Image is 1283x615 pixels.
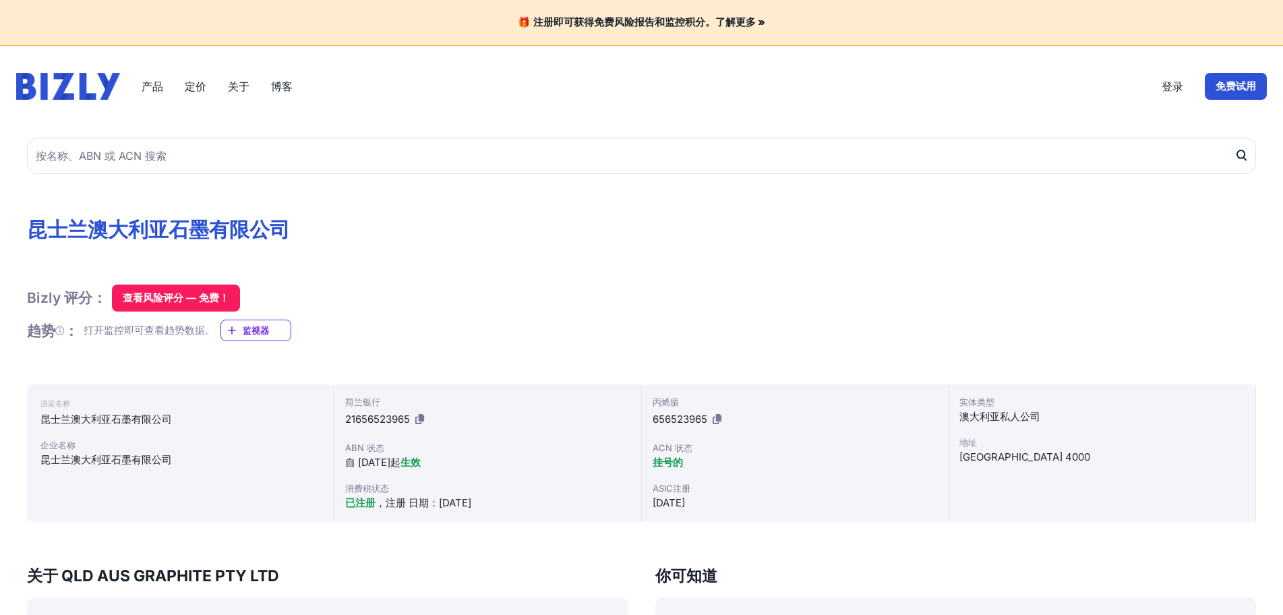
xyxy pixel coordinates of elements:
font: 丙烯腈 [653,397,679,407]
a: 博客 [271,78,293,94]
button: 查看风险评分 — 免费！ [112,285,240,312]
font: [DATE] [653,496,685,509]
font: 免费试用 [1216,80,1256,92]
font: 企业名称 [40,440,76,450]
a: 登录 [1162,78,1183,94]
a: 关于 [228,78,249,94]
font: 趋势 [27,322,55,339]
font: 已注册 [345,496,376,509]
font: [GEOGRAPHIC_DATA] 4000 [959,450,1090,463]
font: 🎁 注册即可获得免费风险报告和监控积分。 [518,16,715,28]
font: 昆士兰澳大利亚石墨有限公司 [40,453,172,466]
a: 免费试用 [1205,73,1267,100]
font: 产品 [142,80,163,93]
button: 产品 [142,78,163,94]
font: 21656523965 [345,413,410,426]
a: 监视器 [220,320,291,341]
font: ，注册 日期：[DATE] [376,496,471,509]
input: 按名称、ABN 或 ACN 搜索 [27,138,1256,174]
font: 法定名称 [40,399,70,408]
font: 挂号的 [653,456,683,469]
font: 查看风险评分 — 免费！ [123,291,229,304]
font: 关于 QLD AUS GRAPHITE PTY LTD [27,566,279,585]
font: 自 [DATE]起 [345,456,400,469]
font: 登录 [1162,80,1183,93]
a: 定价 [185,78,206,94]
font: 656523965 [653,413,707,426]
font: 昆士兰澳大利亚石墨有限公司 [27,217,290,241]
a: 了解更多 » [715,16,765,28]
font: 荷兰银行 [345,397,380,407]
font: ABN 状态 [345,442,384,453]
font: 定价 [185,80,206,93]
font: 昆士兰澳大利亚石墨有限公司 [40,413,172,426]
font: 监视器 [243,325,269,336]
font: ACN 状态 [653,442,692,453]
font: 地址 [959,437,977,448]
font: 关于 [228,80,249,93]
font: ： [64,322,78,339]
font: 实体类型 [959,397,994,407]
font: 你可知道 [655,566,717,585]
font: ASIC注册 [653,483,690,494]
font: 博客 [271,80,293,93]
font: 打开监控即可查看趋势数据。 [84,324,215,336]
font: Bizly 评分： [27,289,107,306]
font: 生效 [400,456,421,469]
font: 澳大利亚私人公司 [959,410,1040,423]
font: 消费税状态 [345,483,389,494]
